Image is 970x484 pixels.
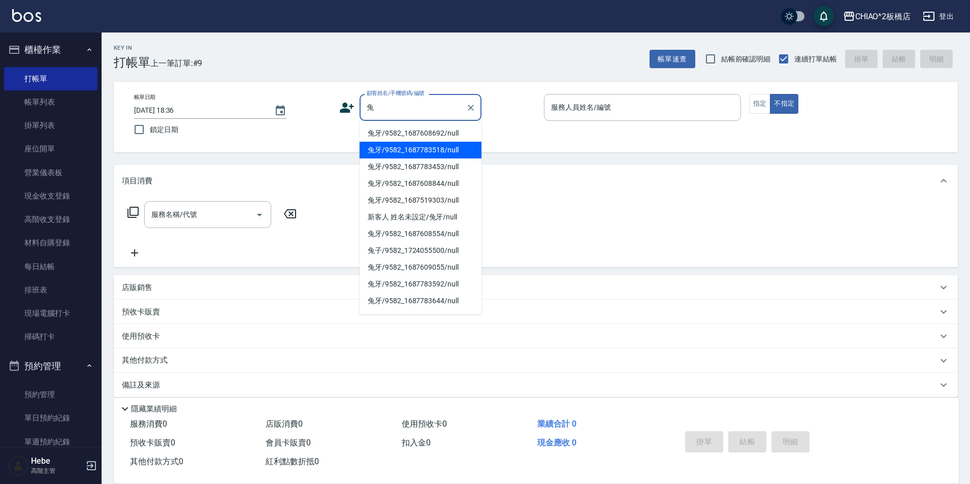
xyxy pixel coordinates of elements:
[721,54,771,64] span: 結帳前確認明細
[4,208,98,231] a: 高階收支登錄
[360,125,481,142] li: 兔牙/9582_1687608692/null
[266,419,303,429] span: 店販消費 0
[4,67,98,90] a: 打帳單
[4,353,98,379] button: 預約管理
[770,94,798,114] button: 不指定
[4,278,98,302] a: 排班表
[114,324,958,348] div: 使用預收卡
[360,142,481,158] li: 兔牙/9582_1687783518/null
[266,457,319,466] span: 紅利點數折抵 0
[360,192,481,209] li: 兔牙/9582_1687519303/null
[360,209,481,225] li: 新客人 姓名未設定/兔牙/null
[749,94,771,114] button: 指定
[537,438,576,447] span: 現金應收 0
[814,6,834,26] button: save
[114,55,150,70] h3: 打帳單
[402,438,431,447] span: 扣入金 0
[4,231,98,254] a: 材料自購登錄
[919,7,958,26] button: 登出
[794,54,837,64] span: 連續打單結帳
[839,6,915,27] button: CHIAO^2板橋店
[134,102,264,119] input: YYYY/MM/DD hh:mm
[4,114,98,137] a: 掛單列表
[402,419,447,429] span: 使用預收卡 0
[360,293,481,309] li: 兔牙/9582_1687783644/null
[114,300,958,324] div: 預收卡販賣
[134,93,155,101] label: 帳單日期
[266,438,311,447] span: 會員卡販賣 0
[537,419,576,429] span: 業績合計 0
[360,276,481,293] li: 兔牙/9582_1687783592/null
[131,404,177,414] p: 隱藏業績明細
[122,380,160,391] p: 備註及來源
[4,430,98,454] a: 單週預約紀錄
[4,161,98,184] a: 營業儀表板
[464,101,478,115] button: Clear
[360,158,481,175] li: 兔牙/9582_1687783453/null
[130,419,167,429] span: 服務消費 0
[122,307,160,317] p: 預收卡販賣
[122,355,173,366] p: 其他付款方式
[114,45,150,51] h2: Key In
[360,259,481,276] li: 兔牙/9582_1687609055/null
[650,50,695,69] button: 帳單速查
[4,325,98,348] a: 掃碼打卡
[4,184,98,208] a: 現金收支登錄
[4,406,98,430] a: 單日預約紀錄
[4,383,98,406] a: 預約管理
[360,175,481,192] li: 兔牙/9582_1687608844/null
[114,348,958,373] div: 其他付款方式
[8,456,28,476] img: Person
[114,165,958,197] div: 項目消費
[855,10,911,23] div: CHIAO^2板橋店
[4,255,98,278] a: 每日結帳
[251,207,268,223] button: Open
[122,282,152,293] p: 店販銷售
[4,37,98,63] button: 櫃檯作業
[150,57,203,70] span: 上一筆訂單:#9
[130,438,175,447] span: 預收卡販賣 0
[360,309,481,326] li: 兔牙/9582_1687783700/null
[122,176,152,186] p: 項目消費
[130,457,183,466] span: 其他付款方式 0
[4,137,98,160] a: 座位開單
[4,90,98,114] a: 帳單列表
[122,331,160,342] p: 使用預收卡
[360,225,481,242] li: 兔牙/9582_1687608554/null
[12,9,41,22] img: Logo
[150,124,178,135] span: 鎖定日期
[114,373,958,397] div: 備註及來源
[268,99,293,123] button: Choose date, selected date is 2025-09-23
[367,89,425,97] label: 顧客姓名/手機號碼/編號
[31,466,83,475] p: 高階主管
[114,275,958,300] div: 店販銷售
[360,242,481,259] li: 兔子/9582_1724055500/null
[31,456,83,466] h5: Hebe
[4,302,98,325] a: 現場電腦打卡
